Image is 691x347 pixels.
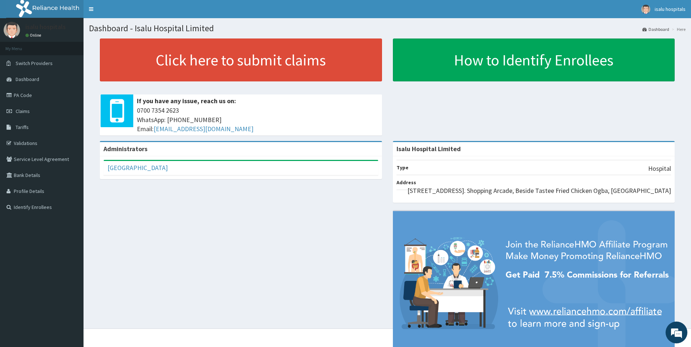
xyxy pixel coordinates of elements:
[4,22,20,38] img: User Image
[25,24,66,30] p: isalu hospitals
[25,33,43,38] a: Online
[641,5,650,14] img: User Image
[397,179,416,186] b: Address
[407,186,671,195] p: [STREET_ADDRESS]. Shopping Arcade, Beside Tastee Fried Chicken Ogba, [GEOGRAPHIC_DATA]
[397,164,408,171] b: Type
[397,145,461,153] strong: Isalu Hospital Limited
[648,164,671,173] p: Hospital
[154,125,253,133] a: [EMAIL_ADDRESS][DOMAIN_NAME]
[16,60,53,66] span: Switch Providers
[107,164,168,172] a: [GEOGRAPHIC_DATA]
[16,76,39,82] span: Dashboard
[103,145,147,153] b: Administrators
[16,108,30,114] span: Claims
[670,26,686,32] li: Here
[137,97,236,105] b: If you have any issue, reach us on:
[100,39,382,81] a: Click here to submit claims
[16,124,29,130] span: Tariffs
[655,6,686,12] span: isalu hospitals
[89,24,686,33] h1: Dashboard - Isalu Hospital Limited
[393,39,675,81] a: How to Identify Enrollees
[137,106,378,134] span: 0700 7354 2623 WhatsApp: [PHONE_NUMBER] Email:
[642,26,669,32] a: Dashboard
